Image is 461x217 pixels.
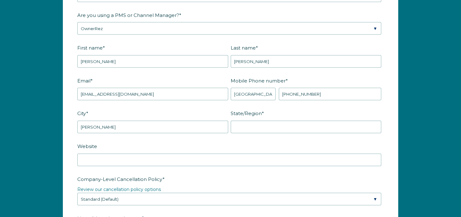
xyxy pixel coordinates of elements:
[231,43,256,53] span: Last name
[77,174,162,184] span: Company-Level Cancellation Policy
[77,141,97,151] span: Website
[77,43,103,53] span: First name
[231,109,262,118] span: State/Region
[77,109,86,118] span: City
[231,76,286,86] span: Mobile Phone number
[77,187,161,192] a: Review our cancellation policy options
[77,10,179,20] span: Are you using a PMS or Channel Manager?
[77,76,91,86] span: Email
